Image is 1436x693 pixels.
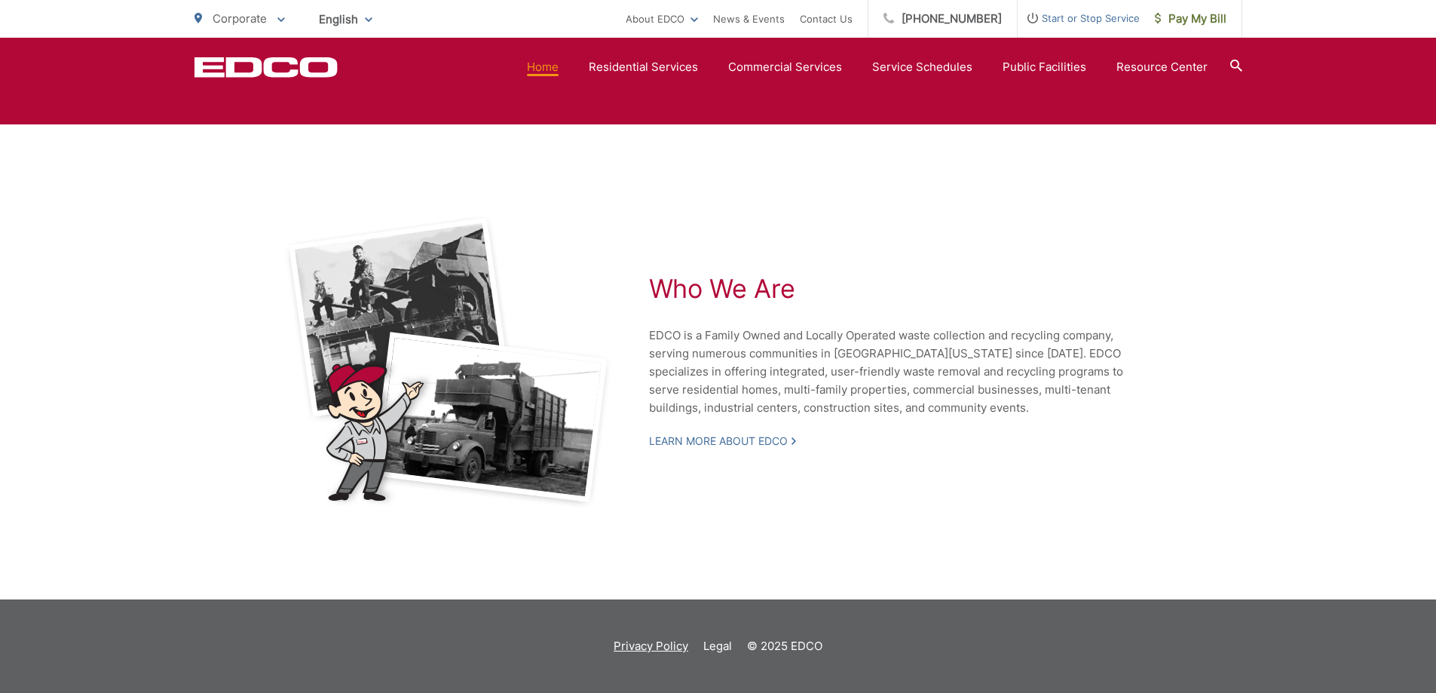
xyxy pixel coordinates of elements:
span: Corporate [213,11,267,26]
a: Privacy Policy [614,637,688,655]
p: EDCO is a Family Owned and Locally Operated waste collection and recycling company, serving numer... [649,327,1154,417]
a: Residential Services [589,58,698,76]
a: Resource Center [1116,58,1208,76]
a: Learn More About EDCO [649,434,796,448]
a: Public Facilities [1003,58,1086,76]
a: About EDCO [626,10,698,28]
a: Service Schedules [872,58,972,76]
a: Home [527,58,559,76]
a: Legal [703,637,732,655]
a: News & Events [713,10,785,28]
a: EDCD logo. Return to the homepage. [194,57,338,78]
a: Contact Us [800,10,853,28]
h2: Who We Are [649,274,1154,304]
a: Commercial Services [728,58,842,76]
img: Black and white photos of early garbage trucks [285,215,611,509]
p: © 2025 EDCO [747,637,822,655]
span: English [308,6,384,32]
span: Pay My Bill [1155,10,1226,28]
